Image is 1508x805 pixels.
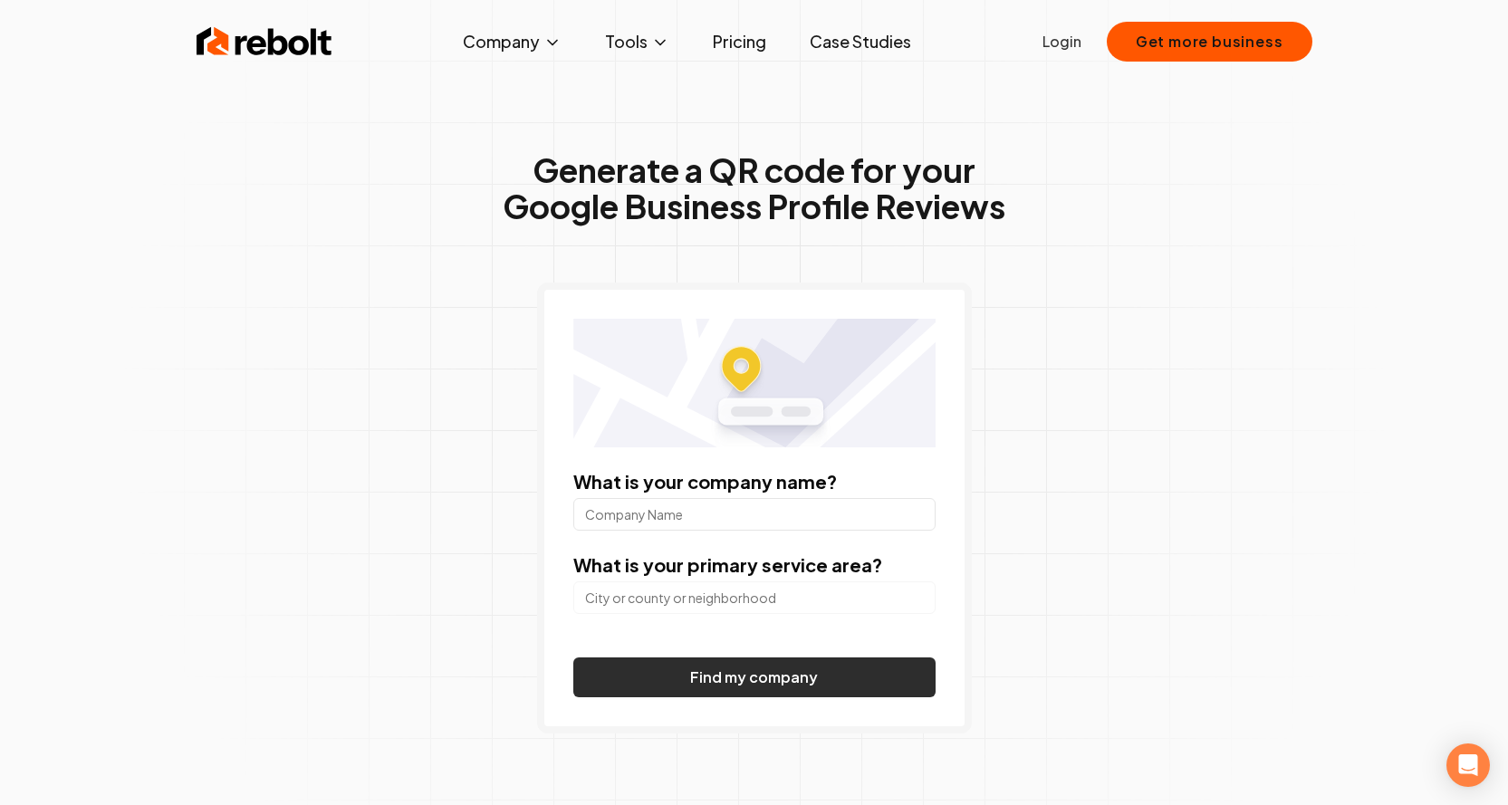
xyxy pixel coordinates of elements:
[1107,22,1312,62] button: Get more business
[573,470,837,493] label: What is your company name?
[573,553,882,576] label: What is your primary service area?
[448,24,576,60] button: Company
[573,319,936,447] img: Location map
[591,24,684,60] button: Tools
[795,24,926,60] a: Case Studies
[1446,743,1490,787] div: Open Intercom Messenger
[573,657,936,697] button: Find my company
[1042,31,1081,53] a: Login
[573,581,936,614] input: City or county or neighborhood
[197,24,332,60] img: Rebolt Logo
[698,24,781,60] a: Pricing
[573,498,936,531] input: Company Name
[503,152,1005,225] h1: Generate a QR code for your Google Business Profile Reviews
